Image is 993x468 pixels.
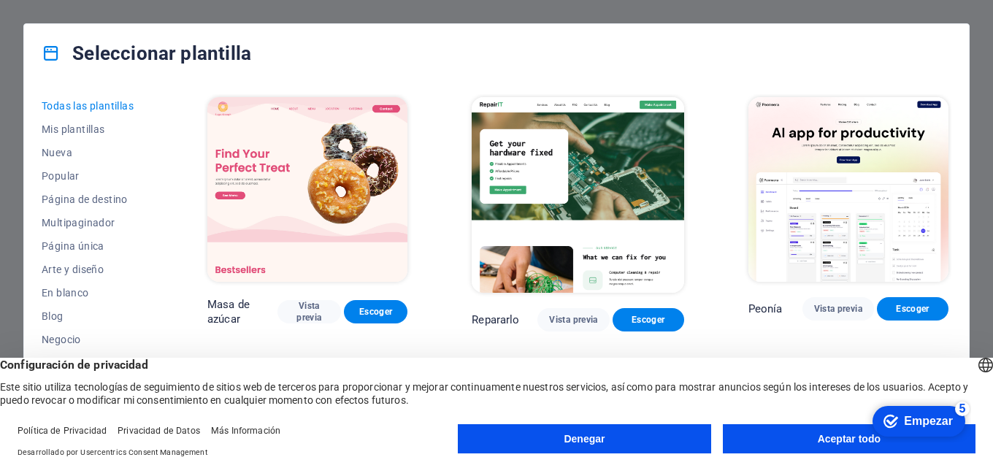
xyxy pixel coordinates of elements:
span: Mis plantillas [42,123,143,135]
span: Nueva [42,147,143,158]
font: Popular [42,170,80,182]
font: Vista previa [549,315,597,325]
button: Todas las plantillas [42,94,143,118]
button: Escoger [344,300,407,323]
font: Repararlo [472,313,519,326]
img: Masa de azúcar [207,97,407,282]
div: Empezar Quedan 5 elementos, 0 % completado [7,7,100,38]
span: Educación y cultura [42,357,143,369]
button: Mis plantillas [42,118,143,141]
font: Peonía [748,302,783,315]
img: Repararlo [472,97,683,293]
button: En blanco [42,281,143,304]
font: Multipaginador [42,217,115,229]
font: Vista previa [814,304,862,314]
img: Peonía [748,97,948,282]
font: Escoger [632,315,664,325]
button: Arte y diseño [42,258,143,281]
button: Vista previa [277,300,341,323]
font: Escoger [896,304,929,314]
span: Arte y diseño [42,264,143,275]
font: Negocio [42,334,81,345]
font: 5 [94,4,101,16]
span: Escoger [356,306,396,318]
h4: Seleccionar plantilla [42,42,251,65]
span: Todas las plantillas [42,100,143,112]
button: Nueva [42,141,143,164]
button: Escoger [877,297,948,321]
button: Vista previa [537,308,609,331]
font: Página única [42,240,104,252]
font: Blog [42,310,64,322]
span: En blanco [42,287,143,299]
button: Página de destino [42,188,143,211]
font: Página de destino [42,193,128,205]
button: Vista previa [802,297,874,321]
font: Empezar [39,16,88,28]
button: Página única [42,234,143,258]
button: Blog [42,304,143,328]
button: Multipaginador [42,211,143,234]
button: Popular [42,164,143,188]
button: Educación y cultura [42,351,143,375]
button: Negocio [42,328,143,351]
font: Masa de azúcar [207,298,250,326]
span: Vista previa [289,300,329,323]
button: Escoger [613,308,684,331]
